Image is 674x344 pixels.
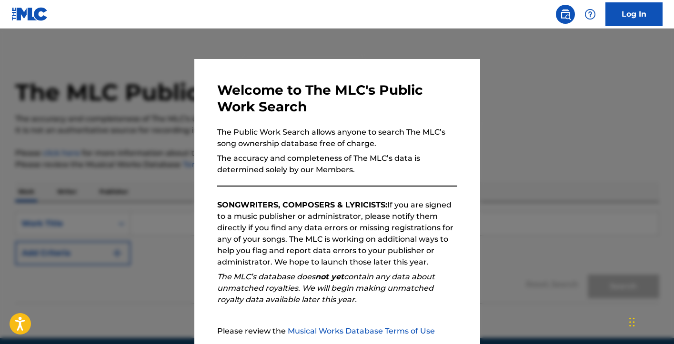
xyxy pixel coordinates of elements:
img: MLC Logo [11,7,48,21]
strong: not yet [315,272,344,281]
a: Log In [605,2,663,26]
p: If you are signed to a music publisher or administrator, please notify them directly if you find ... [217,199,457,268]
img: search [560,9,571,20]
div: Help [581,5,600,24]
a: Musical Works Database Terms of Use [288,326,435,335]
p: The accuracy and completeness of The MLC’s data is determined solely by our Members. [217,153,457,176]
p: The Public Work Search allows anyone to search The MLC’s song ownership database free of charge. [217,127,457,149]
iframe: Chat Widget [626,298,674,344]
em: The MLC’s database does contain any data about unmatched royalties. We will begin making unmatche... [217,272,435,304]
p: Please review the [217,325,457,337]
h3: Welcome to The MLC's Public Work Search [217,82,457,115]
img: help [584,9,596,20]
a: Public Search [556,5,575,24]
strong: SONGWRITERS, COMPOSERS & LYRICISTS: [217,200,387,209]
div: Drag [629,308,635,336]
